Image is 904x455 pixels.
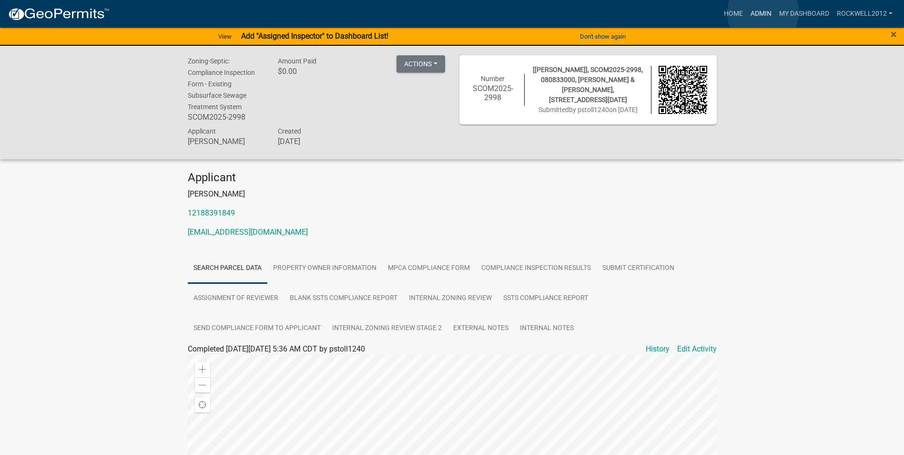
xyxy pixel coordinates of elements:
[646,343,670,355] a: History
[188,208,235,217] a: 12188391849
[278,57,316,65] span: Amount Paid
[188,113,264,122] h6: SCOM2025-2998
[382,253,476,284] a: MPCA Compliance Form
[891,28,897,41] span: ×
[188,313,326,344] a: Send Compliance Form to Applicant
[659,66,707,114] img: QR code
[241,31,388,41] strong: Add "Assigned Inspector" to Dashboard List!
[514,313,579,344] a: Internal Notes
[195,362,210,377] div: Zoom in
[278,67,354,76] h6: $0.00
[747,5,775,23] a: Admin
[188,127,216,135] span: Applicant
[278,127,301,135] span: Created
[188,227,308,237] a: [EMAIL_ADDRESS][DOMAIN_NAME]
[278,137,354,146] h6: [DATE]
[195,377,210,393] div: Zoom out
[533,66,643,103] span: [[PERSON_NAME]], SCOM2025-2998, 080833000, [PERSON_NAME] & [PERSON_NAME], [STREET_ADDRESS][DATE]
[188,137,264,146] h6: [PERSON_NAME]
[188,188,717,200] p: [PERSON_NAME]
[597,253,680,284] a: Submit Certification
[188,171,717,185] h4: Applicant
[775,5,833,23] a: My Dashboard
[833,5,896,23] a: Rockwell2012
[677,343,717,355] a: Edit Activity
[576,29,630,44] button: Don't show again
[538,106,638,114] span: Submitted on [DATE]
[469,84,518,102] h6: SCOM2025-2998
[267,253,382,284] a: Property Owner Information
[195,397,210,413] div: Find my location
[188,283,284,314] a: Assignment of Reviewer
[214,29,235,44] a: View
[891,29,897,40] button: Close
[498,283,594,314] a: SSTS Compliance Report
[720,5,747,23] a: Home
[188,344,365,353] span: Completed [DATE][DATE] 5:36 AM CDT by pstoll1240
[481,75,505,83] span: Number
[476,253,597,284] a: Compliance Inspection Results
[447,313,514,344] a: External Notes
[188,57,255,111] span: Zoning-Septic: Compliance Inspection Form - Existing Subsurface Sewage Treatment System
[396,55,445,72] button: Actions
[284,283,403,314] a: Blank SSTS Compliance Report
[403,283,498,314] a: Internal Zoning Review
[188,253,267,284] a: Search Parcel Data
[326,313,447,344] a: Internal Zoning Review Stage 2
[569,106,609,114] span: by pstoll1240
